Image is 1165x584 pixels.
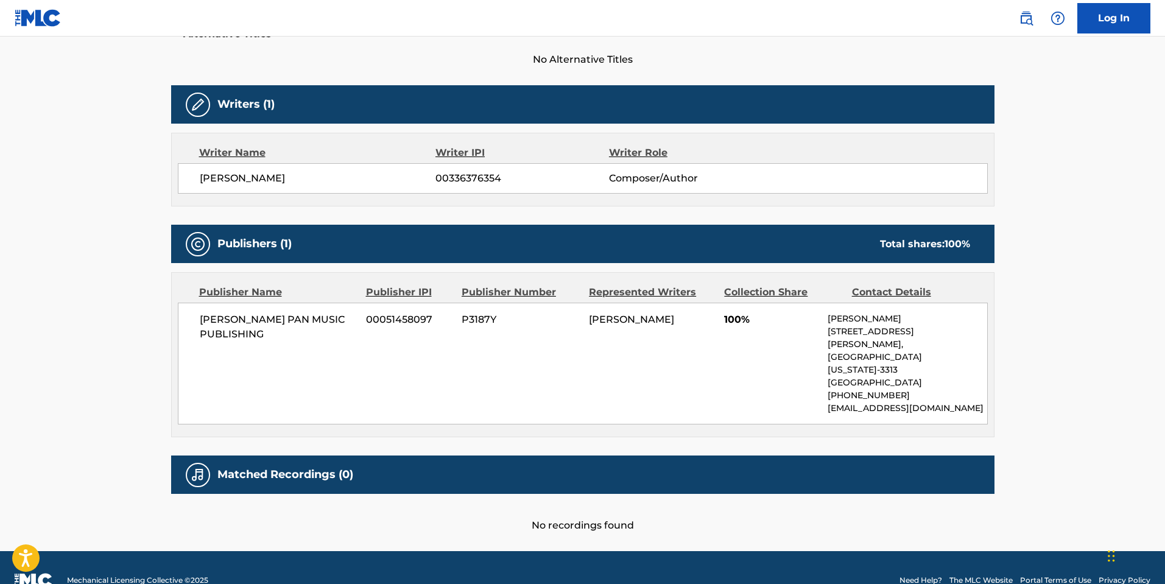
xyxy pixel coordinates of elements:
[828,402,987,415] p: [EMAIL_ADDRESS][DOMAIN_NAME]
[200,171,436,186] span: [PERSON_NAME]
[589,285,715,300] div: Represented Writers
[199,285,357,300] div: Publisher Name
[1046,6,1070,30] div: Help
[199,146,436,160] div: Writer Name
[828,325,987,351] p: [STREET_ADDRESS][PERSON_NAME],
[191,468,205,482] img: Matched Recordings
[828,376,987,389] p: [GEOGRAPHIC_DATA]
[589,314,674,325] span: [PERSON_NAME]
[171,494,994,533] div: No recordings found
[828,351,987,376] p: [GEOGRAPHIC_DATA][US_STATE]-3313
[1108,538,1115,574] div: Drag
[366,312,452,327] span: 00051458097
[217,237,292,251] h5: Publishers (1)
[828,312,987,325] p: [PERSON_NAME]
[462,285,580,300] div: Publisher Number
[945,238,970,250] span: 100 %
[217,97,275,111] h5: Writers (1)
[724,285,842,300] div: Collection Share
[880,237,970,252] div: Total shares:
[462,312,580,327] span: P3187Y
[1077,3,1150,33] a: Log In
[828,389,987,402] p: [PHONE_NUMBER]
[1051,11,1065,26] img: help
[1019,11,1033,26] img: search
[1014,6,1038,30] a: Public Search
[609,171,767,186] span: Composer/Author
[217,468,353,482] h5: Matched Recordings (0)
[200,312,357,342] span: [PERSON_NAME] PAN MUSIC PUBLISHING
[435,146,609,160] div: Writer IPI
[435,171,608,186] span: 00336376354
[15,9,62,27] img: MLC Logo
[1104,526,1165,584] iframe: Chat Widget
[171,52,994,67] span: No Alternative Titles
[852,285,970,300] div: Contact Details
[191,97,205,112] img: Writers
[191,237,205,252] img: Publishers
[609,146,767,160] div: Writer Role
[366,285,452,300] div: Publisher IPI
[724,312,818,327] span: 100%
